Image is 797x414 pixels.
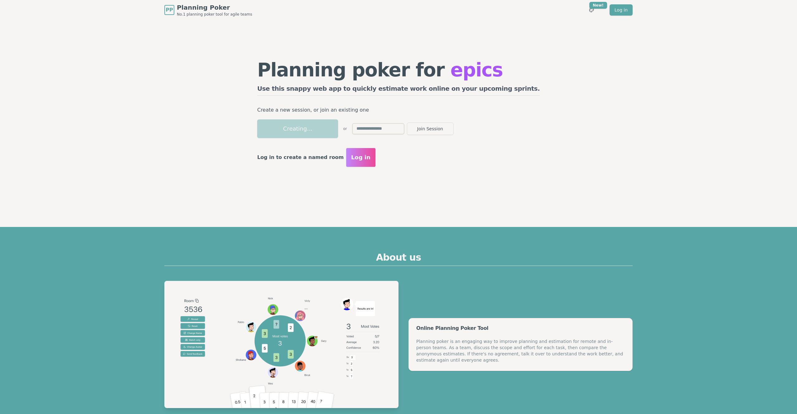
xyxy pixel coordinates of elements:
[610,4,633,16] a: Log in
[586,4,597,16] button: New!
[351,153,370,162] span: Log in
[257,84,540,96] h2: Use this snappy web app to quickly estimate work online on your upcoming sprints.
[166,6,173,14] span: PP
[177,3,252,12] span: Planning Poker
[450,59,503,81] span: epics
[589,2,607,9] div: New!
[164,3,252,17] a: PPPlanning PokerNo.1 planning poker tool for agile teams
[346,148,375,167] button: Log in
[164,281,398,408] img: Planning Poker example session
[416,326,625,331] div: Online Planning Poker Tool
[343,126,347,131] span: or
[257,153,344,162] p: Log in to create a named room
[257,106,540,114] p: Create a new session, or join an existing one
[177,12,252,17] span: No.1 planning poker tool for agile teams
[257,60,540,79] h1: Planning poker for
[416,338,625,363] div: Planning poker is an engaging way to improve planning and estimation for remote and in-person tea...
[407,123,454,135] button: Join Session
[164,252,633,266] h2: About us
